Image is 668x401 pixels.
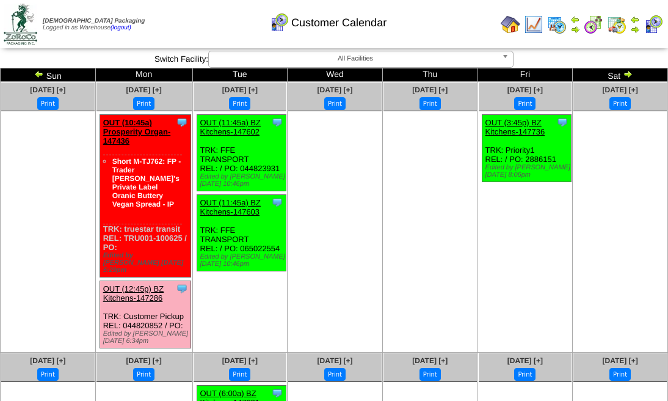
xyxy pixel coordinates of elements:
span: Logged in as Warehouse [43,18,145,31]
button: Print [324,368,346,381]
span: Customer Calendar [291,17,387,29]
img: calendarcustomer.gif [644,15,663,34]
button: Print [229,97,250,110]
a: [DATE] [+] [507,356,543,365]
button: Print [609,368,631,381]
img: arrowleft.gif [570,15,580,24]
div: Edited by [PERSON_NAME] [DATE] 10:46pm [200,253,286,268]
img: arrowleft.gif [630,15,640,24]
a: [DATE] [+] [30,86,65,94]
button: Print [514,368,535,381]
a: [DATE] [+] [507,86,543,94]
img: Tooltip [271,196,283,208]
a: [DATE] [+] [412,356,448,365]
div: TRK: FFE TRANSPORT REL: / PO: 065022554 [197,195,286,271]
button: Print [514,97,535,110]
a: [DATE] [+] [222,356,258,365]
a: [DATE] [+] [30,356,65,365]
a: [DATE] [+] [126,86,162,94]
button: Print [133,97,154,110]
img: Tooltip [176,116,188,128]
div: TRK: Priority1 REL: / PO: 2886151 [482,115,572,182]
a: [DATE] [+] [603,86,638,94]
div: TRK: FFE TRANSPORT REL: / PO: 044823931 [197,115,286,191]
div: TRK: Customer Pickup REL: 044820852 / PO: [100,281,191,348]
a: OUT (11:45a) BZ Kitchens-147602 [200,118,261,136]
a: OUT (11:45a) BZ Kitchens-147603 [200,198,261,216]
div: TRK: truestar transit REL: TRU001-100625 / PO: [100,115,191,278]
td: Sat [573,68,668,82]
td: Wed [288,68,383,82]
span: All Facilities [214,51,497,66]
a: OUT (3:45p) BZ Kitchens-147736 [485,118,545,136]
a: [DATE] [+] [412,86,448,94]
a: Short M-TJ762: FP - Trader [PERSON_NAME]'s Private Label Oranic Buttery Vegan Spread - IP [112,157,181,208]
a: [DATE] [+] [603,356,638,365]
img: arrowright.gif [570,24,580,34]
img: Tooltip [271,116,283,128]
img: line_graph.gif [524,15,543,34]
button: Print [419,368,441,381]
td: Fri [477,68,573,82]
a: [DATE] [+] [222,86,258,94]
img: Tooltip [271,387,283,399]
button: Print [324,97,346,110]
div: Edited by [PERSON_NAME] [DATE] 5:29pm [103,252,191,274]
button: Print [609,97,631,110]
a: [DATE] [+] [317,356,352,365]
a: [DATE] [+] [126,356,162,365]
a: OUT (12:45p) BZ Kitchens-147286 [103,284,164,303]
img: Tooltip [176,282,188,295]
td: Mon [95,68,192,82]
div: Edited by [PERSON_NAME] [DATE] 6:34pm [103,330,191,345]
img: calendarprod.gif [547,15,567,34]
img: arrowleft.gif [34,69,44,79]
a: OUT (10:45a) Prosperity Organ-147436 [103,118,171,145]
img: arrowright.gif [623,69,633,79]
button: Print [37,368,59,381]
img: Tooltip [556,116,568,128]
img: arrowright.gif [630,24,640,34]
a: [DATE] [+] [317,86,352,94]
button: Print [419,97,441,110]
td: Thu [382,68,477,82]
button: Print [133,368,154,381]
div: Edited by [PERSON_NAME] [DATE] 8:06pm [485,164,572,178]
img: zoroco-logo-small.webp [4,4,37,45]
img: calendarcustomer.gif [269,13,289,32]
button: Print [229,368,250,381]
span: [DEMOGRAPHIC_DATA] Packaging [43,18,145,24]
div: Edited by [PERSON_NAME] [DATE] 10:46pm [200,173,286,188]
td: Tue [192,68,288,82]
a: (logout) [111,24,131,31]
img: calendarinout.gif [607,15,626,34]
img: calendarblend.gif [584,15,603,34]
td: Sun [1,68,96,82]
button: Print [37,97,59,110]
